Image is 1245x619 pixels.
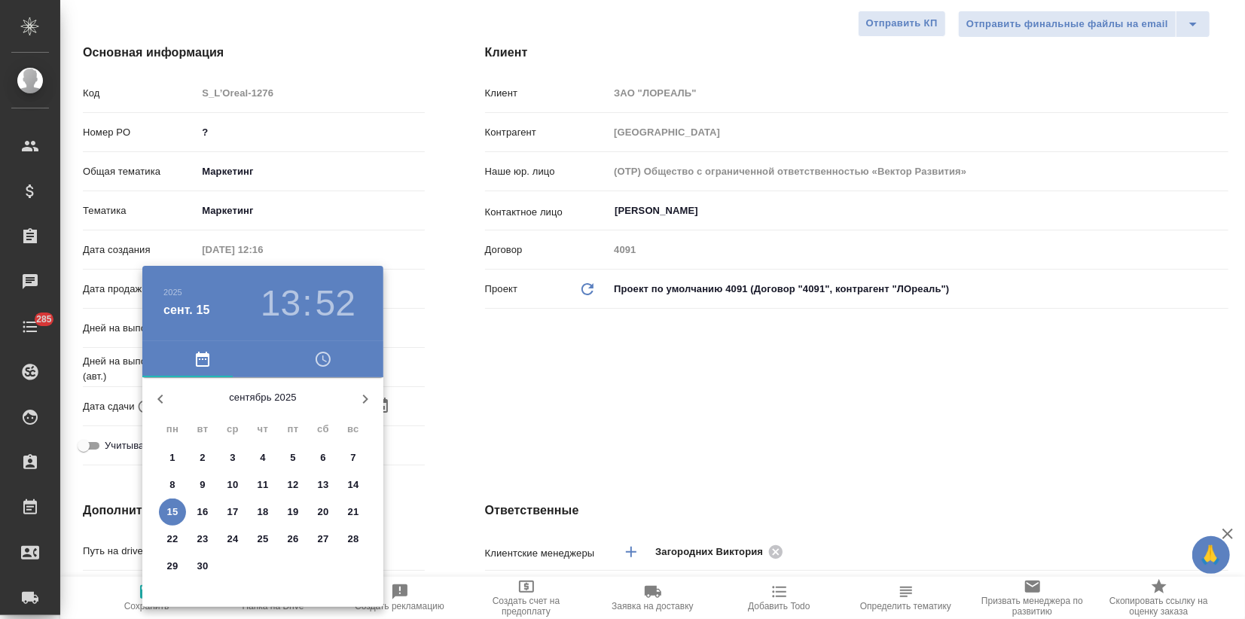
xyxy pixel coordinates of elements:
[260,450,265,465] p: 4
[249,471,276,499] button: 11
[159,422,186,437] span: пн
[200,450,205,465] p: 2
[318,532,329,547] p: 27
[279,471,307,499] button: 12
[189,444,216,471] button: 2
[159,444,186,471] button: 1
[290,450,295,465] p: 5
[197,505,209,520] p: 16
[159,471,186,499] button: 8
[318,505,329,520] p: 20
[261,282,301,325] button: 13
[340,499,367,526] button: 21
[227,505,239,520] p: 17
[167,559,179,574] p: 29
[189,471,216,499] button: 9
[219,499,246,526] button: 17
[279,422,307,437] span: пт
[279,499,307,526] button: 19
[219,422,246,437] span: ср
[258,505,269,520] p: 18
[189,499,216,526] button: 16
[219,526,246,553] button: 24
[219,444,246,471] button: 3
[302,282,312,325] h3: :
[340,526,367,553] button: 28
[179,390,347,405] p: сентябрь 2025
[159,553,186,580] button: 29
[340,471,367,499] button: 14
[167,505,179,520] p: 15
[189,526,216,553] button: 23
[159,499,186,526] button: 15
[219,471,246,499] button: 10
[197,559,209,574] p: 30
[258,532,269,547] p: 25
[288,505,299,520] p: 19
[249,422,276,437] span: чт
[320,450,325,465] p: 6
[163,288,182,297] button: 2025
[249,444,276,471] button: 4
[288,477,299,492] p: 12
[310,499,337,526] button: 20
[197,532,209,547] p: 23
[163,301,210,319] button: сент. 15
[310,526,337,553] button: 27
[348,477,359,492] p: 14
[169,450,175,465] p: 1
[316,282,355,325] button: 52
[227,477,239,492] p: 10
[230,450,235,465] p: 3
[310,471,337,499] button: 13
[318,477,329,492] p: 13
[167,532,179,547] p: 22
[310,422,337,437] span: сб
[279,444,307,471] button: 5
[258,477,269,492] p: 11
[350,450,355,465] p: 7
[249,526,276,553] button: 25
[348,505,359,520] p: 21
[348,532,359,547] p: 28
[169,477,175,492] p: 8
[279,526,307,553] button: 26
[340,422,367,437] span: вс
[288,532,299,547] p: 26
[249,499,276,526] button: 18
[189,422,216,437] span: вт
[189,553,216,580] button: 30
[159,526,186,553] button: 22
[200,477,205,492] p: 9
[310,444,337,471] button: 6
[340,444,367,471] button: 7
[227,532,239,547] p: 24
